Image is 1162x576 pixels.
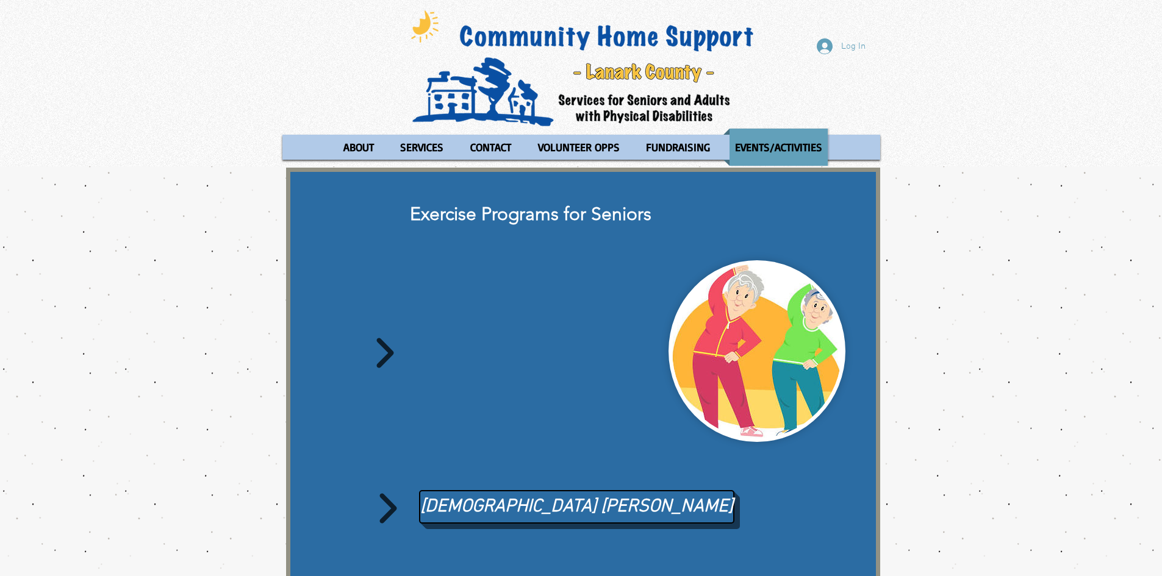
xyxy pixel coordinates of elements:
a: EVENTS/ACTIVITIES [723,129,834,166]
p: VOLUNTEER OPPS [533,129,625,166]
span: [DEMOGRAPHIC_DATA] [PERSON_NAME] [420,494,733,520]
a: FUNDRAISING [634,129,720,166]
a: VOLUNTEER OPPS [526,129,631,166]
span: Exercise Programs for Seniors [410,203,651,225]
p: EVENTS/ACTIVITIES [730,129,828,166]
a: CONTACT [458,129,523,166]
button: Log In [808,35,874,58]
span: Log In [837,40,870,53]
img: exercise-class.jpg [672,264,842,438]
p: CONTACT [465,129,517,166]
p: ABOUT [338,129,379,166]
a: ABOUT [331,129,386,166]
a: SERVICES [389,129,455,166]
p: SERVICES [395,129,449,166]
nav: Site [282,129,880,166]
a: Taoist Tai Chi [419,490,734,524]
p: FUNDRAISING [640,129,715,166]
